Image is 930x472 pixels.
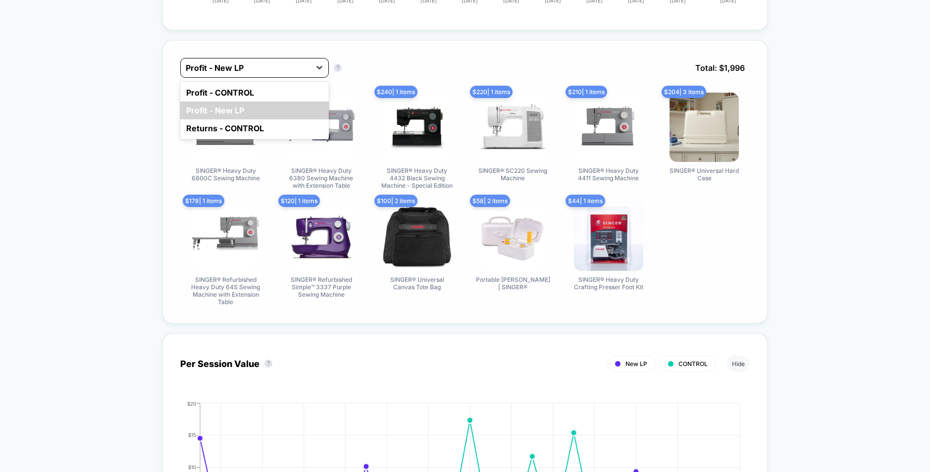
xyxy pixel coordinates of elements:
[470,86,513,98] span: $ 220 | 1 items
[180,84,329,102] div: Profit - CONTROL
[662,86,706,98] span: $ 204 | 3 items
[374,86,417,98] span: $ 240 | 1 items
[625,360,647,367] span: New LP
[287,202,356,271] img: SINGER® Refurbished Simple™ 3337 Purple Sewing Machine
[189,276,263,306] span: SINGER® Refurbished Heavy Duty 64S Sewing Machine with Extension Table
[670,93,739,162] img: SINGER® Universal Hard Case
[188,432,196,438] tspan: $15
[380,276,454,291] span: SINGER® Universal Canvas Tote Bag
[278,195,320,207] span: $ 120 | 1 items
[476,167,550,182] span: SINGER® SC220 Sewing Machine
[284,276,359,298] span: SINGER® Refurbished Simple™ 3337 Purple Sewing Machine
[566,195,605,207] span: $ 44 | 1 items
[382,202,452,271] img: SINGER® Universal Canvas Tote Bag
[382,93,452,162] img: SINGER® Heavy Duty 4432 Black Sewing Machine - Special Edition
[191,202,260,271] img: SINGER® Refurbished Heavy Duty 64S Sewing Machine with Extension Table
[478,93,548,162] img: SINGER® SC220 Sewing Machine
[188,465,196,471] tspan: $10
[476,276,550,291] span: Portable [PERSON_NAME] | SINGER®
[678,360,708,367] span: CONTROL
[180,119,329,137] div: Returns - CONTROL
[334,64,342,72] button: ?
[574,202,643,271] img: SINGER® Heavy Duty Crafting Presser Foot Kit
[284,167,359,189] span: SINGER® Heavy Duty 6380 Sewing Machine with Extension Table
[380,167,454,189] span: SINGER® Heavy Duty 4432 Black Sewing Machine - Special Edition
[187,401,196,407] tspan: $20
[571,276,646,291] span: SINGER® Heavy Duty Crafting Presser Foot Kit
[571,167,646,182] span: SINGER® Heavy Duty 4411 Sewing Machine
[374,195,417,207] span: $ 100 | 2 items
[727,356,750,372] button: Hide
[690,58,750,78] span: Total: $ 1,996
[180,102,329,119] div: Profit - New LP
[667,167,741,182] span: SINGER® Universal Hard Case
[189,167,263,182] span: SINGER® Heavy Duty 6800C Sewing Machine
[264,360,272,367] button: ?
[574,93,643,162] img: SINGER® Heavy Duty 4411 Sewing Machine
[566,86,607,98] span: $ 210 | 1 items
[183,195,224,207] span: $ 178 | 1 items
[470,195,510,207] span: $ 58 | 2 items
[478,202,548,271] img: Portable Bobbin Winder | SINGER®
